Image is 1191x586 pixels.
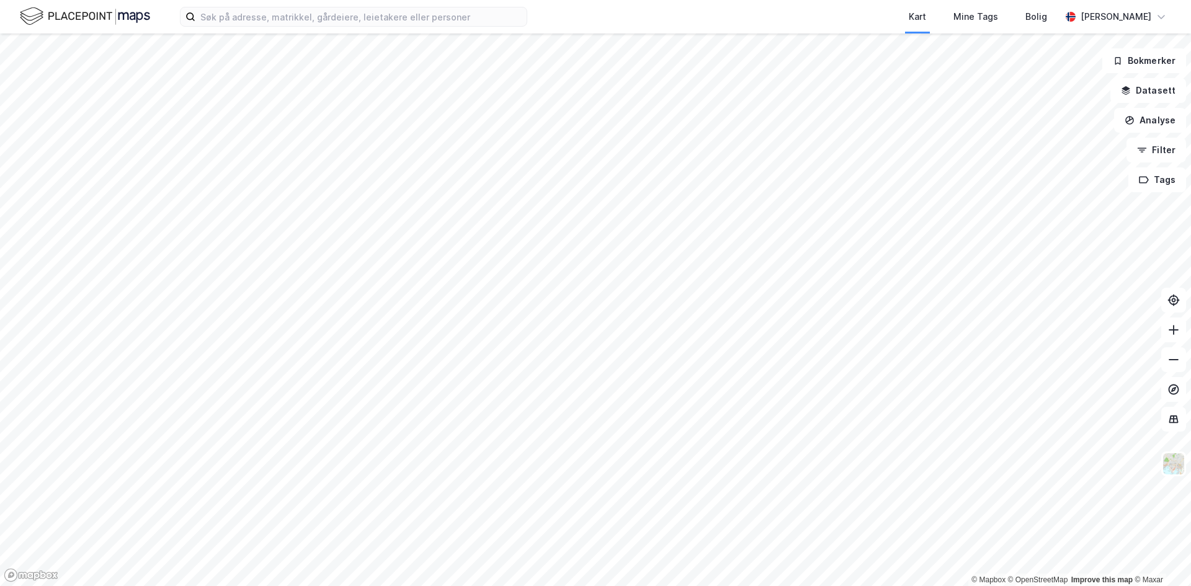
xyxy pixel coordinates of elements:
[1128,167,1186,192] button: Tags
[953,9,998,24] div: Mine Tags
[1008,575,1068,584] a: OpenStreetMap
[1102,48,1186,73] button: Bokmerker
[4,568,58,582] a: Mapbox homepage
[971,575,1006,584] a: Mapbox
[20,6,150,27] img: logo.f888ab2527a4732fd821a326f86c7f29.svg
[1126,138,1186,162] button: Filter
[1129,526,1191,586] iframe: Chat Widget
[195,7,527,26] input: Søk på adresse, matrikkel, gårdeiere, leietakere eller personer
[1025,9,1047,24] div: Bolig
[909,9,926,24] div: Kart
[1114,108,1186,133] button: Analyse
[1071,575,1133,584] a: Improve this map
[1129,526,1191,586] div: Kontrollprogram for chat
[1110,78,1186,103] button: Datasett
[1162,452,1185,476] img: Z
[1081,9,1151,24] div: [PERSON_NAME]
